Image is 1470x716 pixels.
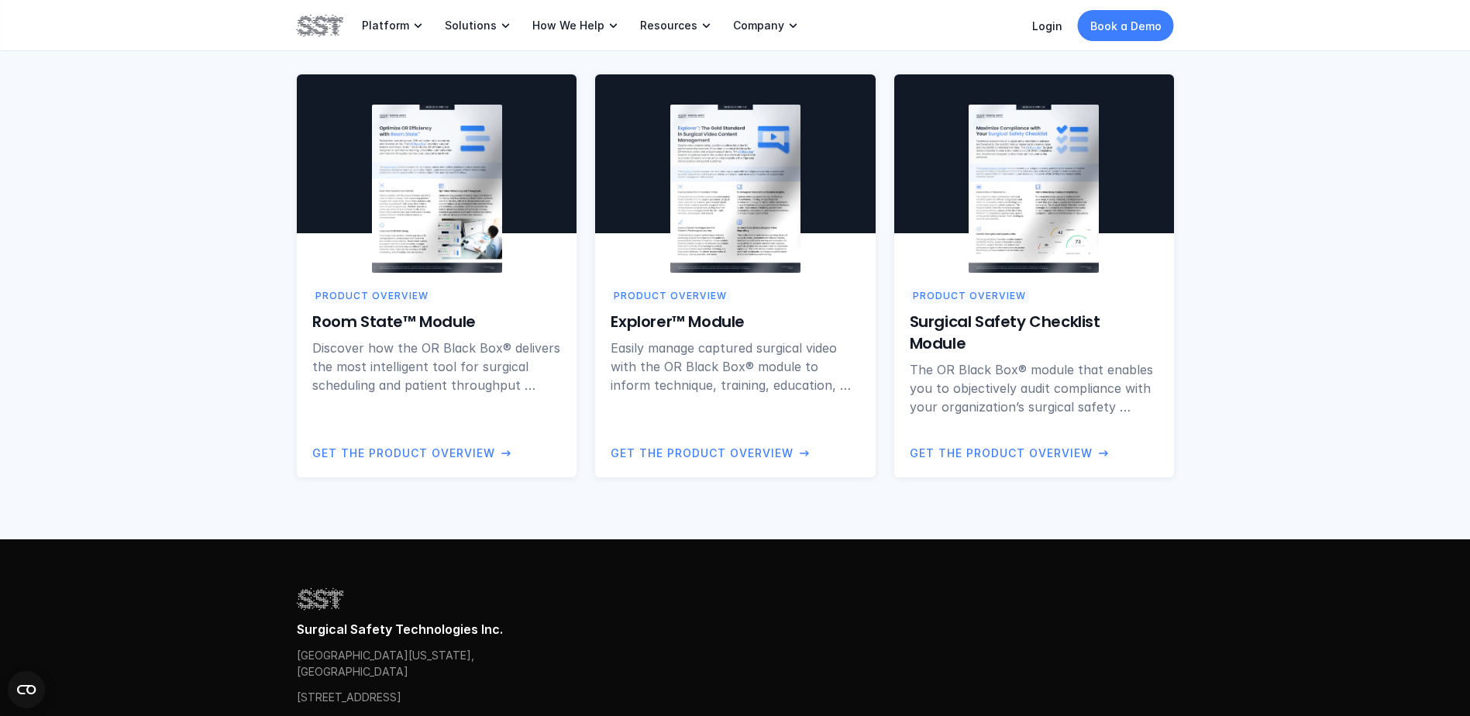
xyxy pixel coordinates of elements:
h6: Room State™ Module [312,311,561,332]
p: Discover how the OR Black Box® delivers the most intelligent tool for surgical scheduling and pat... [312,339,561,394]
p: Get the Product Overview [909,445,1092,462]
p: Get the Product Overview [312,445,495,462]
p: Company [733,19,784,33]
p: Book a Demo [1090,18,1162,34]
p: Easily manage captured surgical video with the OR Black Box® module to inform technique, training... [611,339,859,394]
img: Explorer product overview cover [670,105,800,273]
img: SST logo [297,12,343,39]
a: Surgical Safety Checklist product overview coverProduct OverviewSurgical Safety Checklist ModuleT... [893,74,1173,477]
p: [STREET_ADDRESS] [297,689,447,705]
a: Explorer product overview coverProduct OverviewExplorer™ ModuleEasily manage captured surgical vi... [595,74,875,477]
p: Product Overview [614,288,727,303]
p: The OR Black Box® module that enables you to objectively audit compliance with your organization’... [909,360,1158,416]
p: Product Overview [912,288,1025,303]
a: Book a Demo [1078,10,1174,41]
a: Login [1032,19,1062,33]
img: Surgical Safety Checklist product overview cover [969,105,1099,273]
img: SST logo [297,586,343,612]
p: Surgical Safety Technologies Inc. [297,621,1174,638]
a: Room State product overview coverProduct OverviewRoom State™ ModuleDiscover how the OR Black Box®... [297,74,577,477]
button: Open CMP widget [8,671,45,708]
p: [GEOGRAPHIC_DATA][US_STATE], [GEOGRAPHIC_DATA] [297,647,483,680]
h6: Explorer™ Module [611,311,859,332]
p: Resources [640,19,697,33]
p: Solutions [445,19,497,33]
p: Get the Product Overview [611,445,794,462]
p: How We Help [532,19,604,33]
p: Platform [362,19,409,33]
p: Product Overview [315,288,429,303]
h6: Surgical Safety Checklist Module [909,311,1158,354]
img: Room State product overview cover [371,105,501,273]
